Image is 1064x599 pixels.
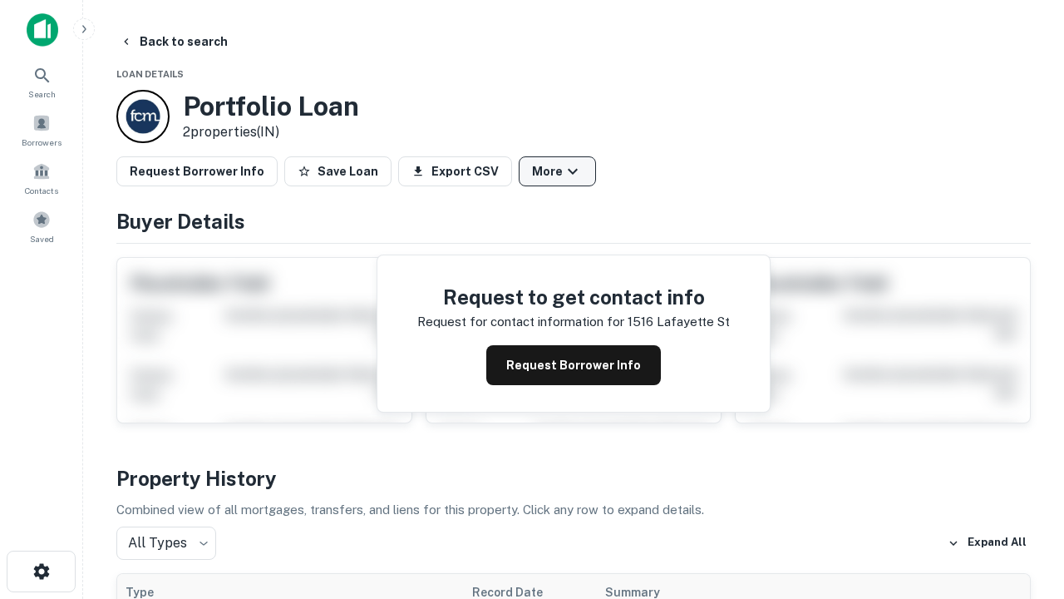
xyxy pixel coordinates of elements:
button: Back to search [113,27,234,57]
span: Borrowers [22,136,62,149]
h3: Portfolio Loan [183,91,359,122]
div: All Types [116,527,216,560]
a: Search [5,59,78,104]
p: Request for contact information for [417,312,624,332]
h4: Property History [116,463,1031,493]
h4: Request to get contact info [417,282,730,312]
button: Request Borrower Info [116,156,278,186]
span: Loan Details [116,69,184,79]
button: Expand All [943,531,1031,556]
p: Combined view of all mortgages, transfers, and liens for this property. Click any row to expand d... [116,500,1031,520]
a: Contacts [5,156,78,200]
button: More [519,156,596,186]
p: 1516 lafayette st [628,312,730,332]
img: capitalize-icon.png [27,13,58,47]
p: 2 properties (IN) [183,122,359,142]
iframe: Chat Widget [981,466,1064,546]
button: Request Borrower Info [486,345,661,385]
span: Saved [30,232,54,245]
h4: Buyer Details [116,206,1031,236]
a: Saved [5,204,78,249]
span: Search [28,87,56,101]
a: Borrowers [5,107,78,152]
button: Export CSV [398,156,512,186]
button: Save Loan [284,156,392,186]
span: Contacts [25,184,58,197]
